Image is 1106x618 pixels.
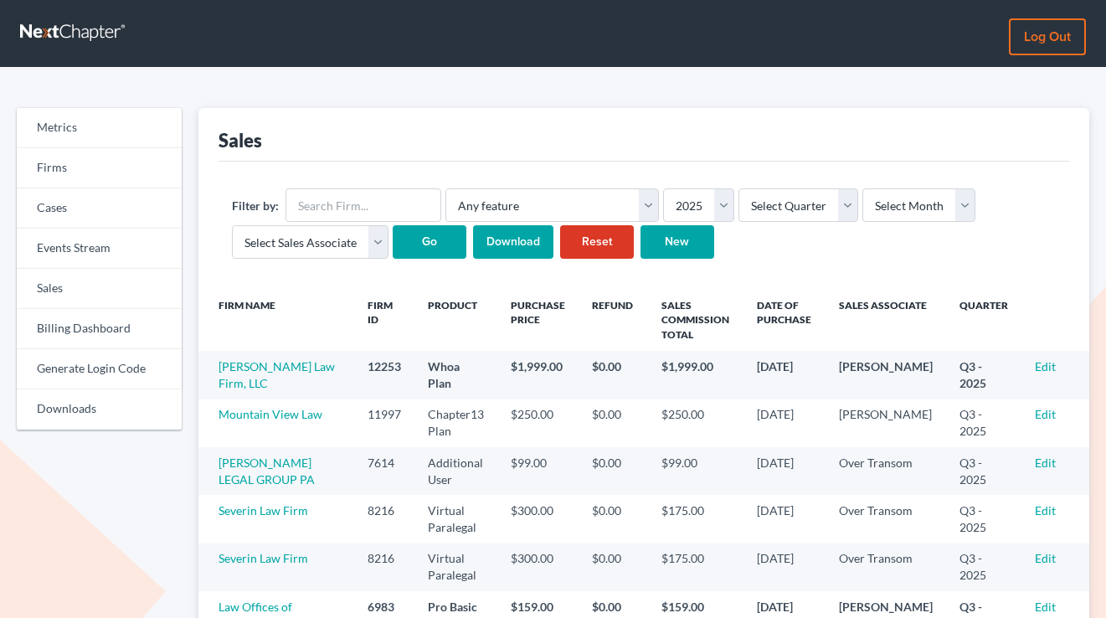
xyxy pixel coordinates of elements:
[17,269,182,309] a: Sales
[946,289,1021,351] th: Quarter
[826,447,946,495] td: Over Transom
[497,495,579,543] td: $300.00
[354,447,414,495] td: 7614
[579,543,648,591] td: $0.00
[560,225,634,259] a: Reset
[198,289,354,351] th: Firm Name
[826,351,946,399] td: [PERSON_NAME]
[648,543,743,591] td: $175.00
[497,289,579,351] th: Purchase Price
[1035,456,1056,470] a: Edit
[219,407,322,421] a: Mountain View Law
[946,447,1021,495] td: Q3 - 2025
[1035,503,1056,518] a: Edit
[579,495,648,543] td: $0.00
[414,289,497,351] th: Product
[743,289,826,351] th: Date of Purchase
[17,349,182,389] a: Generate Login Code
[946,495,1021,543] td: Q3 - 2025
[219,503,308,518] a: Severin Law Firm
[743,447,826,495] td: [DATE]
[743,543,826,591] td: [DATE]
[219,359,335,390] a: [PERSON_NAME] Law Firm, LLC
[17,389,182,430] a: Downloads
[354,289,414,351] th: Firm ID
[743,399,826,447] td: [DATE]
[579,447,648,495] td: $0.00
[497,351,579,399] td: $1,999.00
[17,309,182,349] a: Billing Dashboard
[414,351,497,399] td: Whoa Plan
[393,225,466,259] input: Go
[286,188,441,222] input: Search Firm...
[414,543,497,591] td: Virtual Paralegal
[1035,407,1056,421] a: Edit
[579,289,648,351] th: Refund
[743,495,826,543] td: [DATE]
[17,108,182,148] a: Metrics
[354,399,414,447] td: 11997
[354,543,414,591] td: 8216
[219,456,315,487] a: [PERSON_NAME] LEGAL GROUP PA
[946,399,1021,447] td: Q3 - 2025
[219,128,262,152] div: Sales
[579,399,648,447] td: $0.00
[826,399,946,447] td: [PERSON_NAME]
[946,351,1021,399] td: Q3 - 2025
[497,543,579,591] td: $300.00
[648,495,743,543] td: $175.00
[17,148,182,188] a: Firms
[354,351,414,399] td: 12253
[354,495,414,543] td: 8216
[414,495,497,543] td: Virtual Paralegal
[648,351,743,399] td: $1,999.00
[414,399,497,447] td: Chapter13 Plan
[640,225,714,259] a: New
[473,225,553,259] input: Download
[497,399,579,447] td: $250.00
[17,188,182,229] a: Cases
[414,447,497,495] td: Additional User
[826,495,946,543] td: Over Transom
[1035,600,1056,614] a: Edit
[1009,18,1086,55] a: Log out
[826,543,946,591] td: Over Transom
[826,289,946,351] th: Sales Associate
[497,447,579,495] td: $99.00
[579,351,648,399] td: $0.00
[1035,359,1056,373] a: Edit
[219,551,308,565] a: Severin Law Firm
[648,399,743,447] td: $250.00
[648,447,743,495] td: $99.00
[232,197,279,214] label: Filter by:
[946,543,1021,591] td: Q3 - 2025
[648,289,743,351] th: Sales Commission Total
[1035,551,1056,565] a: Edit
[743,351,826,399] td: [DATE]
[17,229,182,269] a: Events Stream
